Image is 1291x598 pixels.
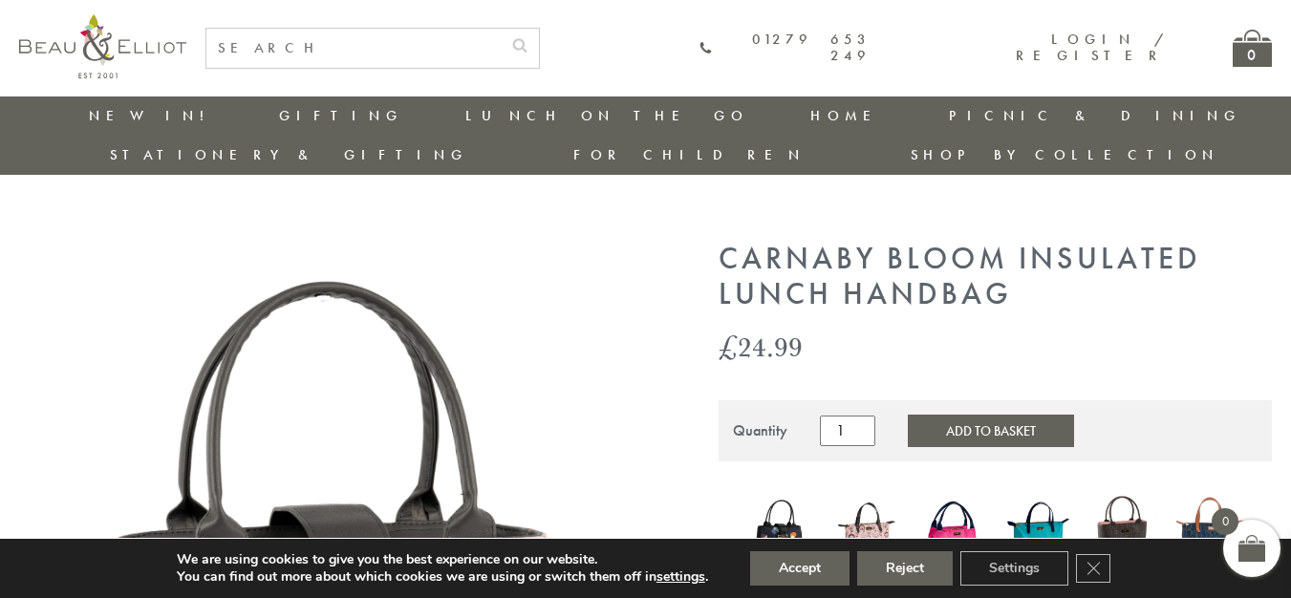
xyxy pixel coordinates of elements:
img: logo [19,14,186,78]
a: Stationery & Gifting [110,145,468,164]
span: 0 [1212,508,1238,535]
a: New in! [89,106,217,125]
h1: Carnaby Bloom Insulated Lunch Handbag [719,242,1272,312]
button: Settings [960,551,1068,586]
img: Dove Insulated Lunch Bag [1090,491,1157,578]
bdi: 24.99 [719,327,803,366]
a: Colour Block Luxury Insulated Lunch Bag [1004,491,1071,582]
a: 01279 653 249 [699,32,871,65]
a: Shop by collection [911,145,1219,164]
a: Boho Luxury Insulated Lunch Bag [833,491,900,582]
input: SEARCH [206,29,501,68]
a: Login / Register [1016,30,1166,65]
img: Colour Block Luxury Insulated Lunch Bag [1004,491,1071,578]
img: Navy 7L Luxury Insulated Lunch Bag [1176,490,1243,579]
img: Emily Heart Insulated Lunch Bag [747,495,814,573]
input: Product quantity [820,416,875,446]
a: Navy 7L Luxury Insulated Lunch Bag [1176,490,1243,584]
p: We are using cookies to give you the best experience on our website. [177,551,708,568]
button: Close GDPR Cookie Banner [1076,554,1110,583]
button: Reject [857,551,953,586]
a: 0 [1233,30,1272,67]
button: settings [656,568,705,586]
a: Home [810,106,887,125]
a: Dove Insulated Lunch Bag [1090,491,1157,582]
a: For Children [573,145,806,164]
img: Boho Luxury Insulated Lunch Bag [833,491,900,578]
span: £ [719,327,738,366]
a: Picnic & Dining [949,106,1241,125]
a: Emily Heart Insulated Lunch Bag [747,495,814,578]
a: Gifting [279,106,403,125]
div: Quantity [733,422,787,439]
a: Lunch On The Go [465,106,748,125]
p: You can find out more about which cookies we are using or switch them off in . [177,568,708,586]
a: Colour Block Insulated Lunch Bag [919,491,986,582]
button: Accept [750,551,850,586]
img: Colour Block Insulated Lunch Bag [919,491,986,578]
button: Add to Basket [908,415,1074,447]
